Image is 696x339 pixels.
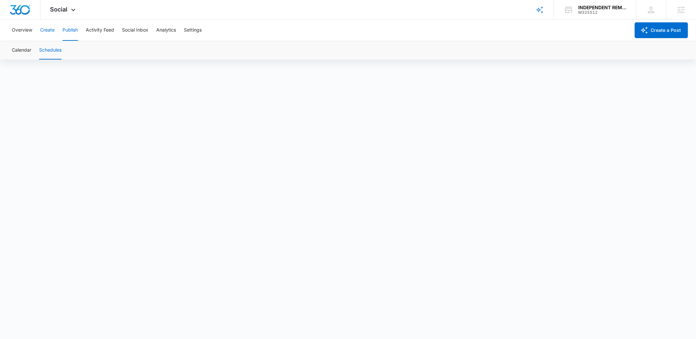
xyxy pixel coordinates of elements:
button: Create a Post [635,22,688,38]
button: Social Inbox [122,20,148,41]
div: account id [579,10,627,15]
span: Social [50,6,68,13]
button: Create [40,20,55,41]
button: Publish [62,20,78,41]
div: account name [579,5,627,10]
button: Schedules [39,41,62,60]
button: Analytics [156,20,176,41]
button: Activity Feed [86,20,114,41]
button: Calendar [12,41,31,60]
button: Overview [12,20,32,41]
button: Settings [184,20,202,41]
